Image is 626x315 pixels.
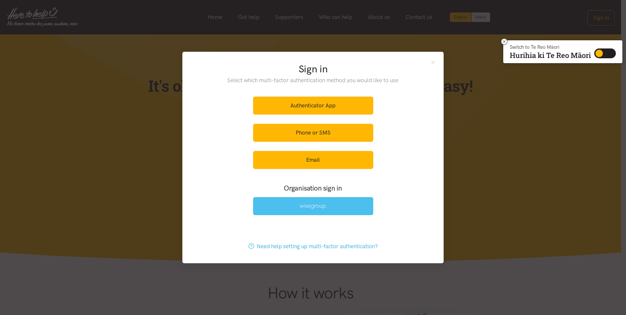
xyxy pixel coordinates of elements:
[510,52,591,58] p: Hurihia ki Te Reo Māori
[253,151,373,169] a: Email
[235,183,391,193] h3: Organisation sign in
[214,62,412,76] h2: Sign in
[510,45,591,49] p: Switch to Te Reo Māori
[300,204,326,209] img: Wise Group
[214,76,412,85] p: Select which multi-factor authentication method you would like to use
[430,60,436,65] button: Close
[253,124,373,142] a: Phone or SMS
[253,97,373,115] a: Authenticator App
[242,237,385,255] a: Need help setting up multi-factor authentication?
